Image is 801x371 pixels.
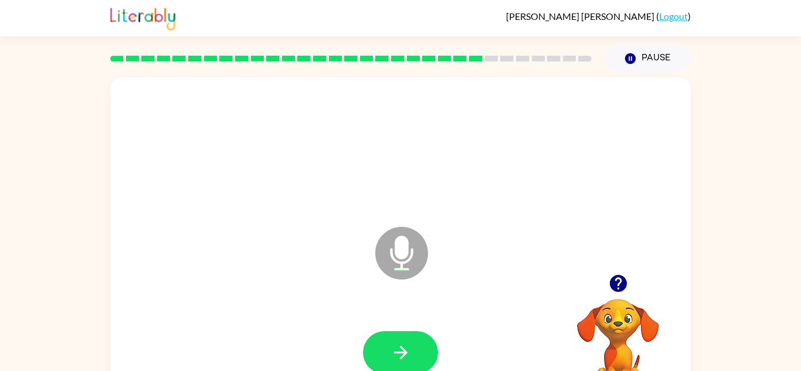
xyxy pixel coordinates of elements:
[606,45,691,72] button: Pause
[659,11,688,22] a: Logout
[506,11,656,22] span: [PERSON_NAME] [PERSON_NAME]
[110,5,175,30] img: Literably
[506,11,691,22] div: ( )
